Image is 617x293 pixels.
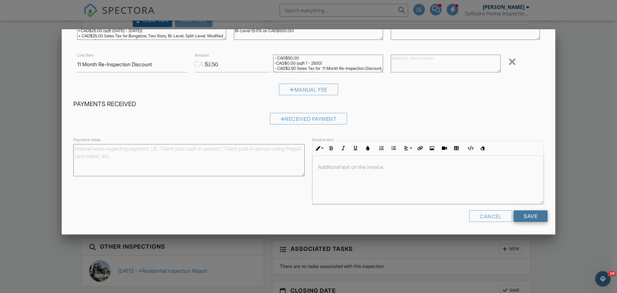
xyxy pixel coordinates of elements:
button: Insert Link (Ctrl+K) [414,142,426,154]
button: Colors [362,142,374,154]
button: Underline (Ctrl+U) [349,142,362,154]
button: Insert Image (Ctrl+P) [426,142,438,154]
textarea: + CAD$25.00 Sales Tax for Bungalow, Two Story, Bi-Level, Split-Level, Modified Bi-Level (5.0% on ... [234,22,383,40]
textarea: - CAD$50.00 -CAD$0.00 (sqft 1 - 2500) - CAD$2.50 Sales Tax for 11 Month Re-Inspection Discount (5... [273,55,383,72]
label: Invoice text [312,137,334,143]
a: Manual Fee [279,88,338,95]
button: Bold (Ctrl+B) [325,142,337,154]
button: Italic (Ctrl+I) [337,142,349,154]
label: Amount [195,52,209,58]
div: Cancel [469,210,512,222]
div: Manual Fee [279,84,338,95]
button: Unordered List [388,142,400,154]
div: Received Payment [270,113,347,124]
div: CAD$ [193,59,214,70]
textarea: CAD$475.00 (Base) +CAD$25.00 (sqft [DATE] - [DATE]) + CAD$25.00 Sales Tax for Bungalow, Two Story... [77,22,226,40]
input: Save [514,210,548,222]
button: Insert Table [450,142,462,154]
button: Clear Formatting [476,142,488,154]
h4: Payments Received [73,100,544,108]
button: Code View [464,142,476,154]
button: Align [401,142,414,154]
label: Payment notes [73,137,101,143]
a: Received Payment [270,117,347,124]
label: Line Item [77,52,94,58]
button: Inline Style [313,142,325,154]
span: 10 [608,271,616,276]
button: Insert Video [438,142,450,154]
button: Ordered List [375,142,388,154]
iframe: Intercom live chat [595,271,611,287]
